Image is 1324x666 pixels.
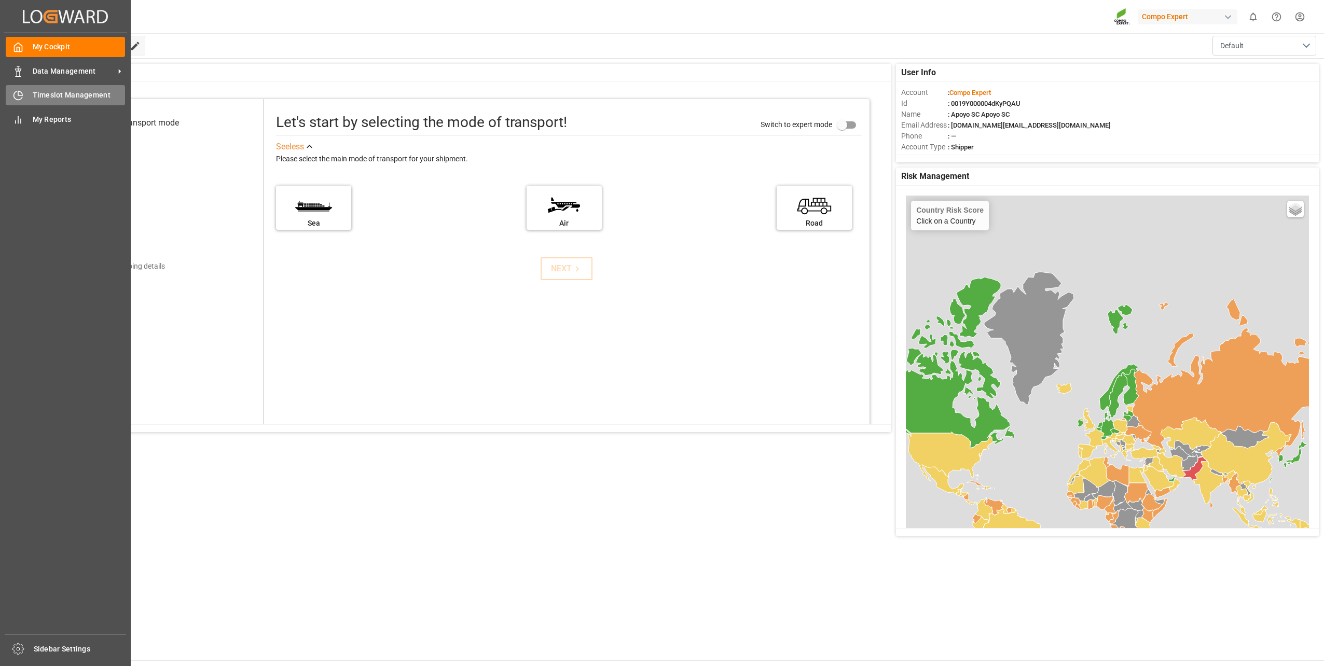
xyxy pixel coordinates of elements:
[276,141,304,153] div: See less
[948,110,1010,118] span: : Apoyo SC Apoyo SC
[1212,36,1316,55] button: open menu
[901,109,948,120] span: Name
[1242,5,1265,29] button: show 0 new notifications
[761,120,832,129] span: Switch to expert mode
[6,109,125,129] a: My Reports
[6,85,125,105] a: Timeslot Management
[949,89,991,96] span: Compo Expert
[901,131,948,142] span: Phone
[948,121,1111,129] span: : [DOMAIN_NAME][EMAIL_ADDRESS][DOMAIN_NAME]
[916,206,984,225] div: Click on a Country
[276,112,567,133] div: Let's start by selecting the mode of transport!
[100,261,165,272] div: Add shipping details
[948,89,991,96] span: :
[948,143,974,151] span: : Shipper
[33,114,126,125] span: My Reports
[1138,7,1242,26] button: Compo Expert
[1265,5,1288,29] button: Help Center
[276,153,862,165] div: Please select the main mode of transport for your shipment.
[551,262,583,275] div: NEXT
[541,257,592,280] button: NEXT
[532,218,597,229] div: Air
[948,100,1020,107] span: : 0019Y000004dKyPQAU
[901,98,948,109] span: Id
[281,218,346,229] div: Sea
[1114,8,1130,26] img: Screenshot%202023-09-29%20at%2010.02.21.png_1712312052.png
[33,66,115,77] span: Data Management
[6,37,125,57] a: My Cockpit
[1220,40,1244,51] span: Default
[916,206,984,214] h4: Country Risk Score
[33,90,126,101] span: Timeslot Management
[948,132,956,140] span: : —
[1287,201,1304,217] a: Layers
[901,120,948,131] span: Email Address
[99,117,179,129] div: Select transport mode
[901,170,969,183] span: Risk Management
[901,66,936,79] span: User Info
[901,142,948,152] span: Account Type
[34,644,127,655] span: Sidebar Settings
[782,218,847,229] div: Road
[33,41,126,52] span: My Cockpit
[1138,9,1237,24] div: Compo Expert
[901,87,948,98] span: Account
